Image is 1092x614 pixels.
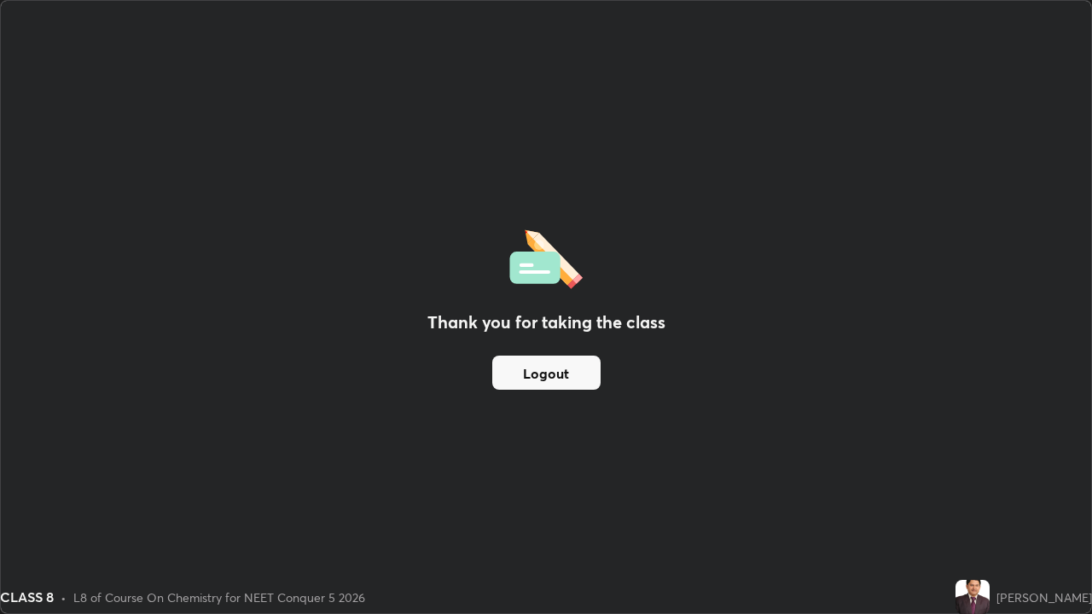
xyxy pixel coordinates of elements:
[61,588,67,606] div: •
[73,588,365,606] div: L8 of Course On Chemistry for NEET Conquer 5 2026
[492,356,601,390] button: Logout
[955,580,990,614] img: 682439f971974016be8beade0d312caf.jpg
[509,224,583,289] img: offlineFeedback.1438e8b3.svg
[996,588,1092,606] div: [PERSON_NAME]
[427,310,665,335] h2: Thank you for taking the class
